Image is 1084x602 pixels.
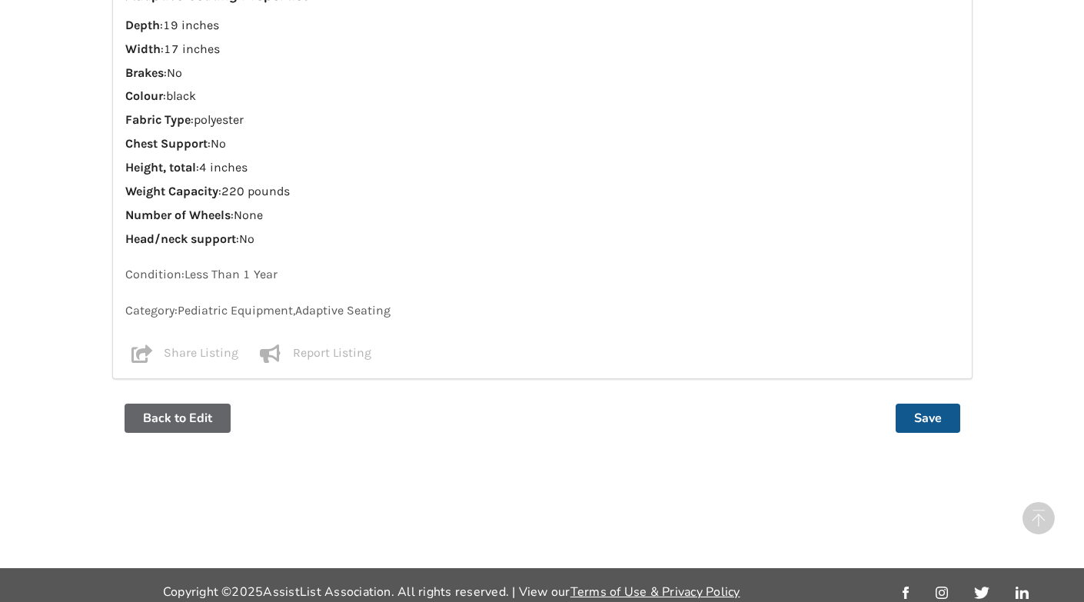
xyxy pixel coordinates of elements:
strong: Width [125,42,161,56]
strong: Depth [125,18,160,32]
button: Save [896,404,960,433]
strong: Weight Capacity [125,184,218,198]
p: : 220 pounds [125,183,959,201]
p: : None [125,207,959,225]
p: Report Listing [293,344,371,363]
button: Back to Edit [125,404,231,433]
p: : No [125,65,959,82]
a: Terms of Use & Privacy Policy [570,584,740,600]
strong: Head/neck support [125,231,236,246]
p: Category: Pediatric Equipment , Adaptive Seating [125,302,959,320]
p: Condition: Less Than 1 Year [125,266,959,284]
img: linkedin_link [1016,587,1029,599]
p: : polyester [125,111,959,129]
strong: Chest Support [125,136,208,151]
strong: Brakes [125,65,164,80]
p: : No [125,135,959,153]
p: : 17 inches [125,41,959,58]
strong: Fabric Type [125,112,191,127]
p: : 19 inches [125,17,959,35]
p: : No [125,231,959,248]
p: : black [125,88,959,105]
img: facebook_link [903,587,909,599]
img: twitter_link [974,587,989,599]
strong: Colour [125,88,163,103]
p: : 4 inches [125,159,959,177]
img: instagram_link [936,587,948,599]
strong: Number of Wheels [125,208,231,222]
strong: Height, total [125,160,196,175]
